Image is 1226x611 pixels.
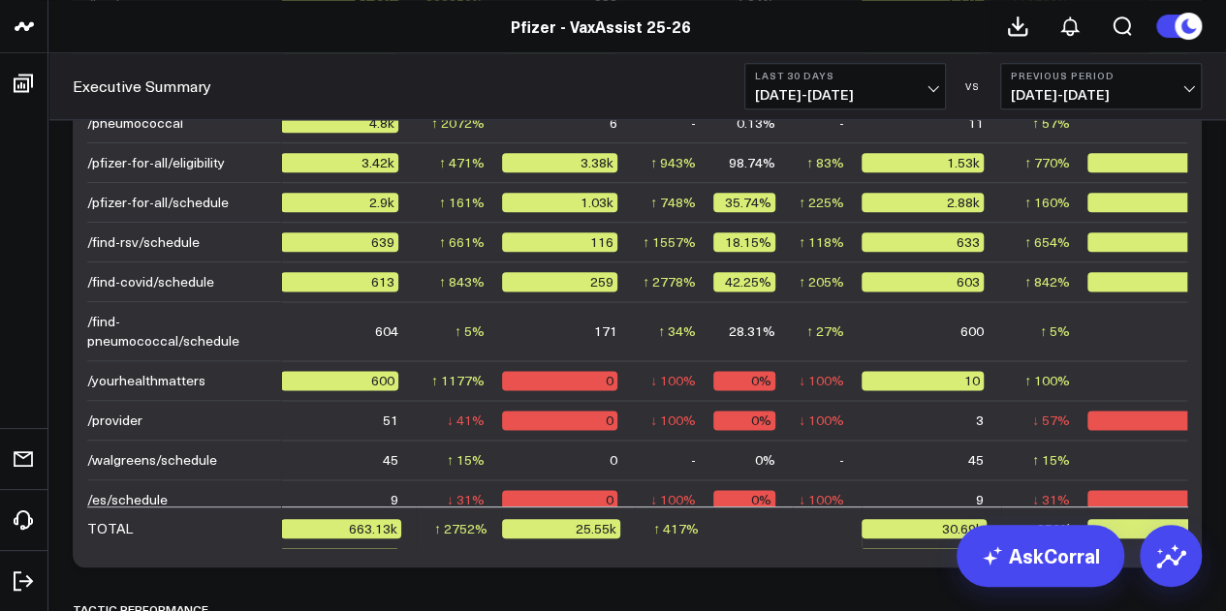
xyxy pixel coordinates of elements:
div: 0% [713,371,775,390]
div: - [839,450,844,470]
div: 3 [976,411,984,430]
div: 51 [383,411,398,430]
div: 10 [862,371,984,390]
div: ↑ 160% [1024,193,1070,212]
div: 11 [968,113,984,133]
div: 0.13% [737,113,775,133]
div: 28.31% [729,321,775,341]
div: ↑ 5% [455,321,485,341]
div: /pneumococcal [87,113,183,133]
div: 25.55k [502,519,620,538]
div: ↓ 57% [1032,411,1070,430]
div: ↑ 471% [439,153,485,172]
div: 0 [502,371,617,390]
div: ↑ 27% [806,321,844,341]
span: [DATE] - [DATE] [1011,87,1191,103]
div: ↑ 225% [799,193,844,212]
a: Executive Summary [73,76,211,97]
div: VS [956,80,990,92]
div: /find-rsv/schedule [87,232,200,252]
div: /pfizer-for-all/eligibility [87,153,225,172]
div: /find-pneumococcal/schedule [87,312,264,351]
div: ↑ 15% [447,450,485,470]
div: 0% [713,490,775,509]
div: ↑ 205% [799,272,844,291]
div: ↓ 41% [447,411,485,430]
div: ↑ 943% [650,153,696,172]
div: 600 [281,371,398,390]
div: /provider [87,411,142,430]
div: ↑ 256% [1027,519,1073,538]
div: - [691,113,696,133]
div: 663.13k [281,519,401,538]
div: /walgreens/schedule [87,450,217,470]
div: TOTAL [87,519,133,538]
a: AskCorral [957,525,1124,587]
div: /yourhealthmatters [87,371,205,390]
div: ↑ 161% [439,193,485,212]
div: ↑ 100% [1024,371,1070,390]
div: ↑ 83% [806,153,844,172]
div: 18.15% [713,232,775,252]
div: ↓ 100% [799,490,844,509]
div: 45 [968,450,984,470]
b: Last 30 Days [755,70,935,81]
div: ↑ 770% [1024,153,1070,172]
div: 1.03k [502,193,617,212]
div: ↓ 100% [650,411,696,430]
div: ↑ 15% [1032,450,1070,470]
div: 600 [960,321,984,341]
div: ↑ 661% [439,232,485,252]
div: 604 [375,321,398,341]
b: Previous Period [1011,70,1191,81]
div: 171 [594,321,617,341]
div: ↑ 1177% [431,371,485,390]
div: /find-covid/schedule [87,272,214,291]
div: 45 [383,450,398,470]
div: ↑ 34% [658,321,696,341]
div: 2.9k [281,193,398,212]
div: 0 [502,490,617,509]
div: 4.8k [281,113,398,133]
div: 30.69k [862,519,987,538]
div: 0% [713,411,775,430]
button: Last 30 Days[DATE]-[DATE] [744,63,946,109]
div: ↓ 31% [1032,490,1070,509]
div: 633 [862,232,984,252]
div: 639 [281,232,398,252]
div: ↑ 57% [1032,113,1070,133]
div: 603 [862,272,984,291]
a: Pfizer - VaxAssist 25-26 [511,15,691,37]
div: ↑ 118% [799,232,844,252]
div: ↓ 31% [447,490,485,509]
div: 0 [502,411,617,430]
div: 116 [502,232,617,252]
div: /pfizer-for-all/schedule [87,193,229,212]
div: 35.74% [713,193,775,212]
div: ↑ 1557% [643,232,696,252]
div: ↑ 654% [1024,232,1070,252]
div: - [839,113,844,133]
div: 42.25% [713,272,775,291]
div: 259 [502,272,617,291]
div: ↑ 842% [1024,272,1070,291]
span: [DATE] - [DATE] [755,87,935,103]
div: 2.88k [862,193,984,212]
div: 3.42k [281,153,398,172]
div: ↑ 843% [439,272,485,291]
div: 9 [976,490,984,509]
div: ↓ 100% [650,490,696,509]
div: ↓ 100% [799,371,844,390]
div: 0% [755,450,775,470]
button: Previous Period[DATE]-[DATE] [1000,63,1202,109]
div: 0 [610,450,617,470]
div: - [691,450,696,470]
div: ↑ 748% [650,193,696,212]
div: /es/schedule [87,490,168,509]
div: 1.53k [862,153,984,172]
div: ↓ 100% [650,371,696,390]
div: 613 [281,272,398,291]
div: ↑ 2778% [643,272,696,291]
div: 98.74% [729,153,775,172]
div: 9 [391,490,398,509]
